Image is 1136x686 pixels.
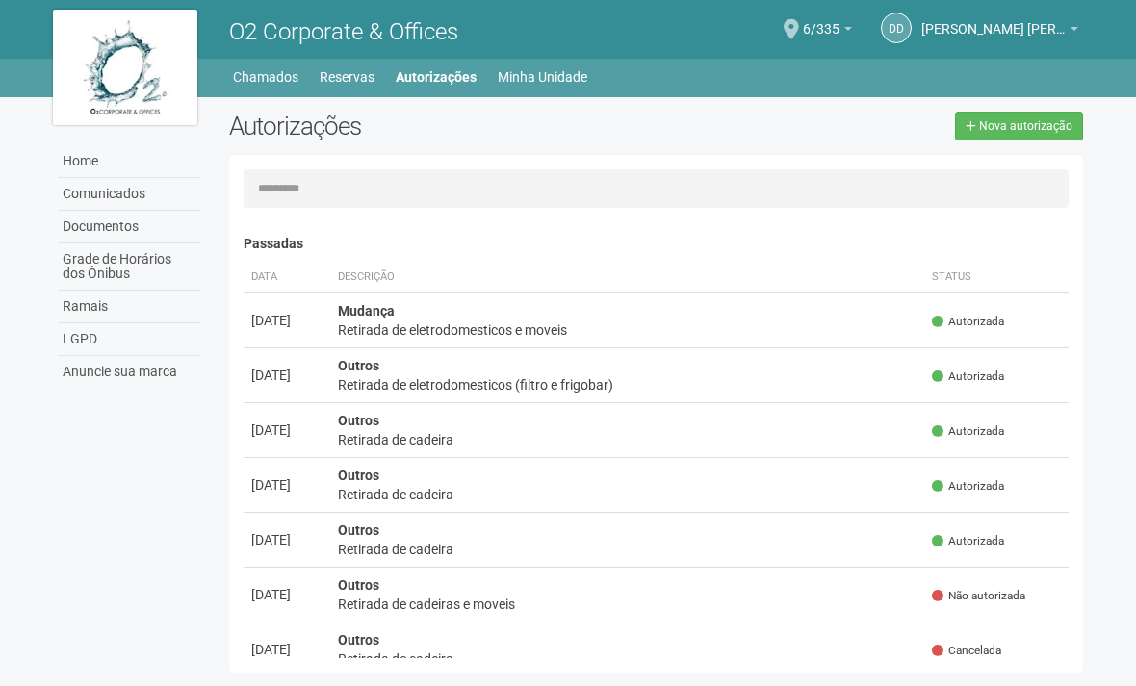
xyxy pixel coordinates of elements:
[58,323,200,356] a: LGPD
[244,262,330,293] th: Data
[58,243,200,291] a: Grade de Horários dos Ônibus
[244,237,1069,251] h4: Passadas
[803,24,852,39] a: 6/335
[233,64,298,90] a: Chamados
[338,320,917,340] div: Retirada de eletrodomesticos e moveis
[924,262,1069,293] th: Status
[498,64,587,90] a: Minha Unidade
[932,423,1004,440] span: Autorizada
[932,368,1004,385] span: Autorizada
[338,413,379,428] strong: Outros
[338,375,917,394] div: Retirada de eletrodomesticos (filtro e frigobar)
[58,291,200,323] a: Ramais
[251,475,323,495] div: [DATE]
[932,478,1004,495] span: Autorizada
[338,522,379,538] strong: Outros
[338,485,917,504] div: Retirada de cadeira
[251,530,323,549] div: [DATE]
[229,18,458,45] span: O2 Corporate & Offices
[932,643,1001,659] span: Cancelada
[58,211,200,243] a: Documentos
[338,595,917,614] div: Retirada de cadeiras e moveis
[932,314,1004,330] span: Autorizada
[58,178,200,211] a: Comunicados
[53,10,197,125] img: logo.jpg
[338,649,917,669] div: Retirada de cadeira
[251,420,323,440] div: [DATE]
[803,3,839,37] span: 6/335
[955,112,1083,140] a: Nova autorização
[338,358,379,373] strong: Outros
[338,468,379,483] strong: Outros
[251,640,323,659] div: [DATE]
[58,145,200,178] a: Home
[58,356,200,388] a: Anuncie sua marca
[330,262,924,293] th: Descrição
[932,533,1004,549] span: Autorizada
[979,119,1072,133] span: Nova autorização
[251,585,323,604] div: [DATE]
[396,64,477,90] a: Autorizações
[921,24,1078,39] a: [PERSON_NAME] [PERSON_NAME]
[338,632,379,648] strong: Outros
[338,577,379,593] strong: Outros
[320,64,374,90] a: Reservas
[921,3,1066,37] span: Douglas de Almeida Roberto
[881,13,912,43] a: Dd
[229,112,641,140] h2: Autorizações
[251,366,323,385] div: [DATE]
[932,588,1025,604] span: Não autorizada
[251,311,323,330] div: [DATE]
[338,430,917,449] div: Retirada de cadeira
[338,540,917,559] div: Retirada de cadeira
[338,303,395,318] strong: Mudança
